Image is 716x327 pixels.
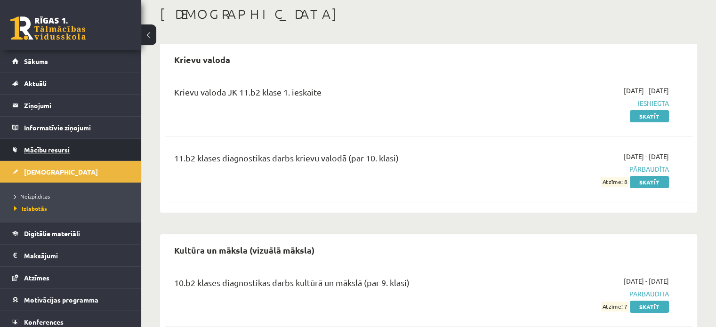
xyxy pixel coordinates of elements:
[24,57,48,65] span: Sākums
[14,192,50,200] span: Neizpildītās
[12,72,129,94] a: Aktuāli
[24,245,129,266] legend: Maksājumi
[165,48,240,71] h2: Krievu valoda
[514,98,669,108] span: Iesniegta
[624,152,669,161] span: [DATE] - [DATE]
[10,16,86,40] a: Rīgas 1. Tālmācības vidusskola
[165,239,324,261] h2: Kultūra un māksla (vizuālā māksla)
[12,50,129,72] a: Sākums
[12,267,129,288] a: Atzīmes
[12,245,129,266] a: Maksājumi
[624,276,669,286] span: [DATE] - [DATE]
[174,152,499,169] div: 11.b2 klases diagnostikas darbs krievu valodā (par 10. klasi)
[174,86,499,103] div: Krievu valoda JK 11.b2 klase 1. ieskaite
[14,192,132,200] a: Neizpildītās
[12,95,129,116] a: Ziņojumi
[12,161,129,183] a: [DEMOGRAPHIC_DATA]
[14,204,132,213] a: Izlabotās
[601,177,628,187] span: Atzīme: 8
[12,117,129,138] a: Informatīvie ziņojumi
[601,302,628,311] span: Atzīme: 7
[12,139,129,160] a: Mācību resursi
[14,205,47,212] span: Izlabotās
[24,79,47,88] span: Aktuāli
[12,289,129,311] a: Motivācijas programma
[514,289,669,299] span: Pārbaudīta
[24,318,64,326] span: Konferences
[174,276,499,294] div: 10.b2 klases diagnostikas darbs kultūrā un mākslā (par 9. klasi)
[624,86,669,96] span: [DATE] - [DATE]
[24,229,80,238] span: Digitālie materiāli
[24,167,98,176] span: [DEMOGRAPHIC_DATA]
[160,6,697,22] h1: [DEMOGRAPHIC_DATA]
[12,223,129,244] a: Digitālie materiāli
[24,145,70,154] span: Mācību resursi
[630,110,669,122] a: Skatīt
[514,164,669,174] span: Pārbaudīta
[24,273,49,282] span: Atzīmes
[24,117,129,138] legend: Informatīvie ziņojumi
[630,301,669,313] a: Skatīt
[24,95,129,116] legend: Ziņojumi
[24,295,98,304] span: Motivācijas programma
[630,176,669,188] a: Skatīt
